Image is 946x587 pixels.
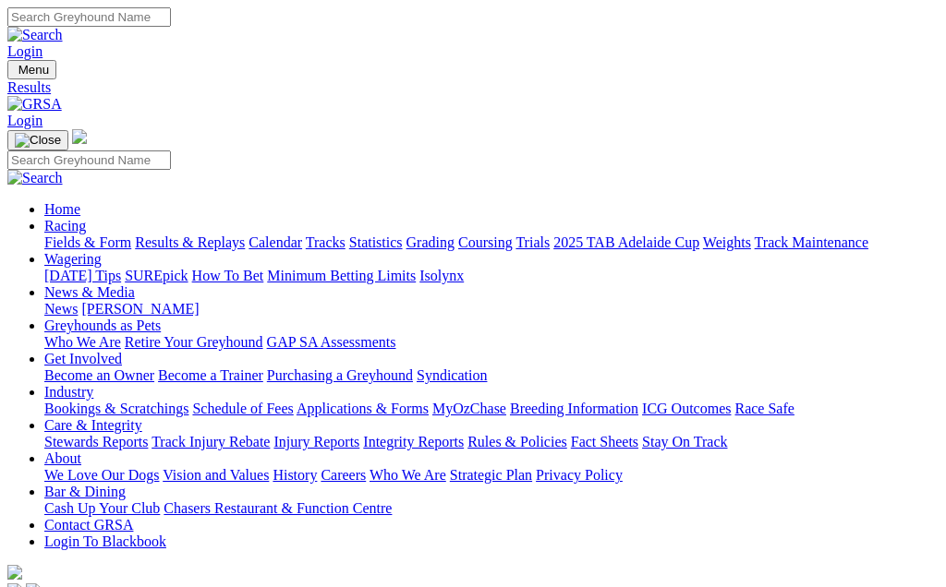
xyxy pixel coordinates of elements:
[44,467,939,484] div: About
[536,467,623,483] a: Privacy Policy
[7,79,939,96] a: Results
[267,334,396,350] a: GAP SA Assessments
[44,434,148,449] a: Stewards Reports
[44,317,161,333] a: Greyhounds as Pets
[44,401,939,417] div: Industry
[458,234,513,250] a: Coursing
[158,367,263,383] a: Become a Trainer
[297,401,429,416] a: Applications & Forms
[44,201,80,217] a: Home
[44,533,166,549] a: Login To Blackbook
[7,170,63,186] img: Search
[370,467,446,483] a: Who We Are
[44,367,939,384] div: Get Involved
[321,467,366,483] a: Careers
[349,234,403,250] a: Statistics
[125,268,188,283] a: SUREpick
[515,234,550,250] a: Trials
[72,129,87,144] img: logo-grsa-white.png
[7,96,62,113] img: GRSA
[15,133,61,148] img: Close
[44,450,81,466] a: About
[7,43,42,59] a: Login
[44,334,121,350] a: Who We Are
[419,268,464,283] a: Isolynx
[44,401,188,416] a: Bookings & Scratchings
[7,150,171,170] input: Search
[273,434,359,449] a: Injury Reports
[44,334,939,351] div: Greyhounds as Pets
[553,234,699,250] a: 2025 TAB Adelaide Cup
[7,565,22,580] img: logo-grsa-white.png
[44,251,102,267] a: Wagering
[81,301,199,317] a: [PERSON_NAME]
[7,113,42,128] a: Login
[417,367,487,383] a: Syndication
[192,268,264,283] a: How To Bet
[44,500,939,517] div: Bar & Dining
[125,334,263,350] a: Retire Your Greyhound
[44,367,154,383] a: Become an Owner
[755,234,868,250] a: Track Maintenance
[306,234,346,250] a: Tracks
[44,218,86,234] a: Racing
[152,434,270,449] a: Track Injury Rebate
[44,484,126,499] a: Bar & Dining
[44,500,160,516] a: Cash Up Your Club
[44,417,142,433] a: Care & Integrity
[467,434,567,449] a: Rules & Policies
[135,234,245,250] a: Results & Replays
[642,434,727,449] a: Stay On Track
[44,434,939,450] div: Care & Integrity
[267,268,416,283] a: Minimum Betting Limits
[7,27,63,43] img: Search
[363,434,464,449] a: Integrity Reports
[273,467,317,483] a: History
[44,467,159,483] a: We Love Our Dogs
[734,401,794,416] a: Race Safe
[163,467,269,483] a: Vision and Values
[164,500,392,516] a: Chasers Restaurant & Function Centre
[44,301,939,317] div: News & Media
[44,234,939,251] div: Racing
[406,234,455,250] a: Grading
[44,351,122,366] a: Get Involved
[44,384,93,400] a: Industry
[44,517,133,533] a: Contact GRSA
[7,60,56,79] button: Toggle navigation
[44,301,78,317] a: News
[44,268,939,284] div: Wagering
[44,284,135,300] a: News & Media
[7,7,171,27] input: Search
[703,234,751,250] a: Weights
[192,401,293,416] a: Schedule of Fees
[571,434,638,449] a: Fact Sheets
[642,401,731,416] a: ICG Outcomes
[7,130,68,150] button: Toggle navigation
[44,234,131,250] a: Fields & Form
[267,367,413,383] a: Purchasing a Greyhound
[18,63,49,77] span: Menu
[510,401,638,416] a: Breeding Information
[450,467,532,483] a: Strategic Plan
[249,234,302,250] a: Calendar
[432,401,506,416] a: MyOzChase
[44,268,121,283] a: [DATE] Tips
